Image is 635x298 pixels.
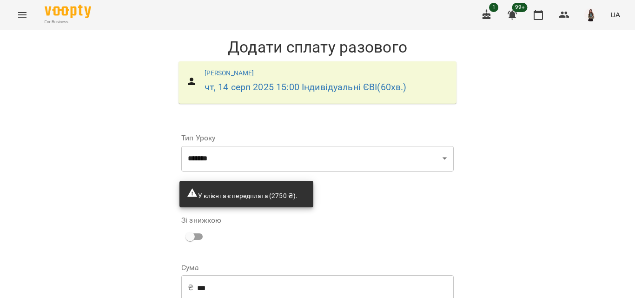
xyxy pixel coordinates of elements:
label: Зі знижкою [181,217,221,224]
label: Сума [181,264,454,272]
img: Voopty Logo [45,5,91,18]
span: 99+ [512,3,528,12]
button: Menu [11,4,33,26]
a: чт, 14 серп 2025 15:00 Індивідуальні ЄВІ(60хв.) [205,82,407,93]
label: Тип Уроку [181,134,454,142]
span: For Business [45,19,91,25]
span: У клієнта є передплата (2750 ₴). [187,192,298,199]
span: 1 [489,3,498,12]
a: [PERSON_NAME] [205,69,254,77]
p: ₴ [188,282,193,293]
span: UA [610,10,620,20]
img: 6aba04e32ee3c657c737aeeda4e83600.jpg [584,8,597,21]
h1: Додати сплату разового [174,38,461,57]
button: UA [607,6,624,23]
